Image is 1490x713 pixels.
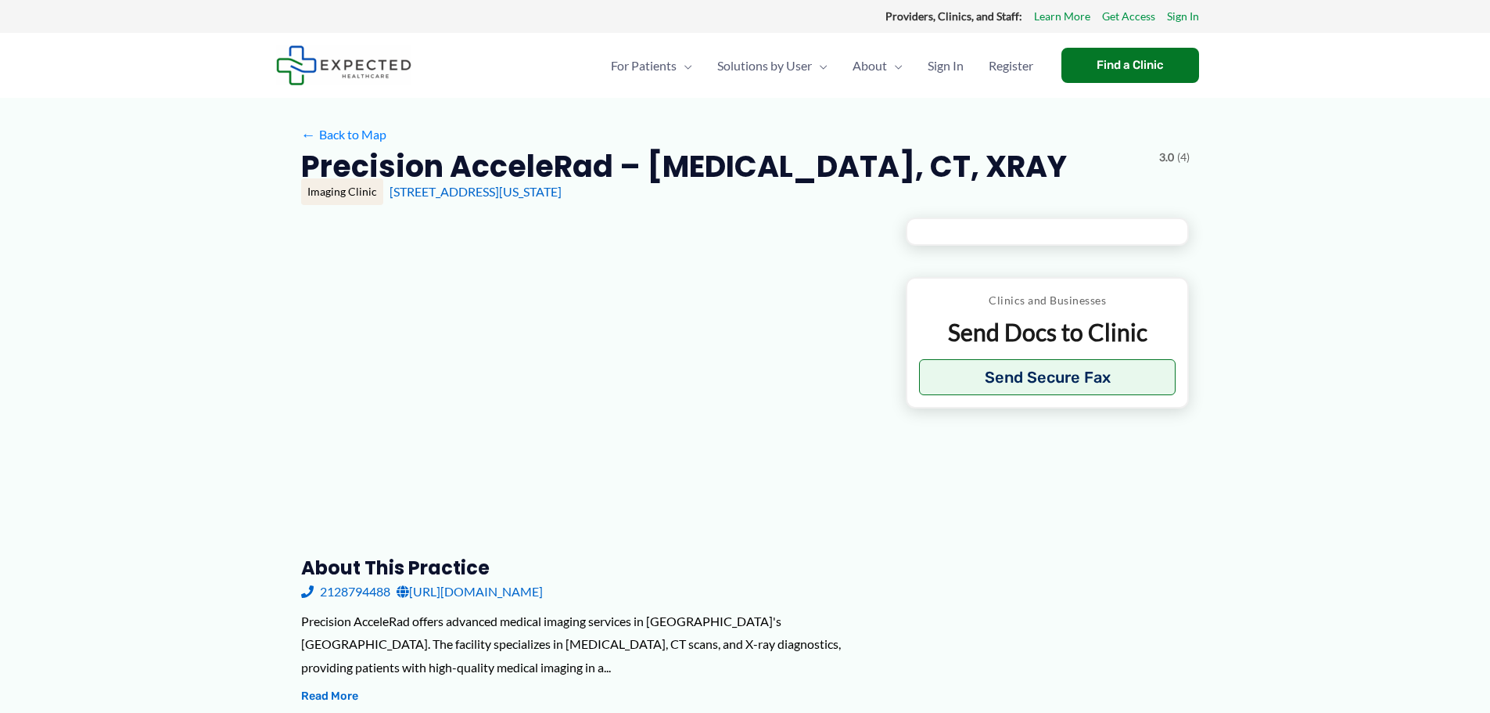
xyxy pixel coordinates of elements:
a: Register [976,38,1046,93]
span: Menu Toggle [677,38,692,93]
a: Get Access [1102,6,1155,27]
a: Find a Clinic [1061,48,1199,83]
div: Precision AcceleRad offers advanced medical imaging services in [GEOGRAPHIC_DATA]'s [GEOGRAPHIC_D... [301,610,881,679]
span: For Patients [611,38,677,93]
button: Send Secure Fax [919,359,1176,395]
span: (4) [1177,147,1190,167]
img: Expected Healthcare Logo - side, dark font, small [276,45,411,85]
p: Clinics and Businesses [919,290,1176,311]
span: Solutions by User [717,38,812,93]
h2: Precision AcceleRad – [MEDICAL_DATA], CT, XRAY [301,147,1067,185]
span: Register [989,38,1033,93]
button: Read More [301,687,358,706]
a: AboutMenu Toggle [840,38,915,93]
a: For PatientsMenu Toggle [598,38,705,93]
a: Sign In [915,38,976,93]
a: Sign In [1167,6,1199,27]
p: Send Docs to Clinic [919,317,1176,347]
span: Menu Toggle [887,38,903,93]
a: Learn More [1034,6,1090,27]
a: Solutions by UserMenu Toggle [705,38,840,93]
a: [URL][DOMAIN_NAME] [397,580,543,603]
a: 2128794488 [301,580,390,603]
span: Menu Toggle [812,38,828,93]
span: About [853,38,887,93]
div: Imaging Clinic [301,178,383,205]
nav: Primary Site Navigation [598,38,1046,93]
span: ← [301,127,316,142]
strong: Providers, Clinics, and Staff: [885,9,1022,23]
span: Sign In [928,38,964,93]
h3: About this practice [301,556,881,580]
a: ←Back to Map [301,123,386,146]
a: [STREET_ADDRESS][US_STATE] [390,184,562,199]
span: 3.0 [1159,147,1174,167]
